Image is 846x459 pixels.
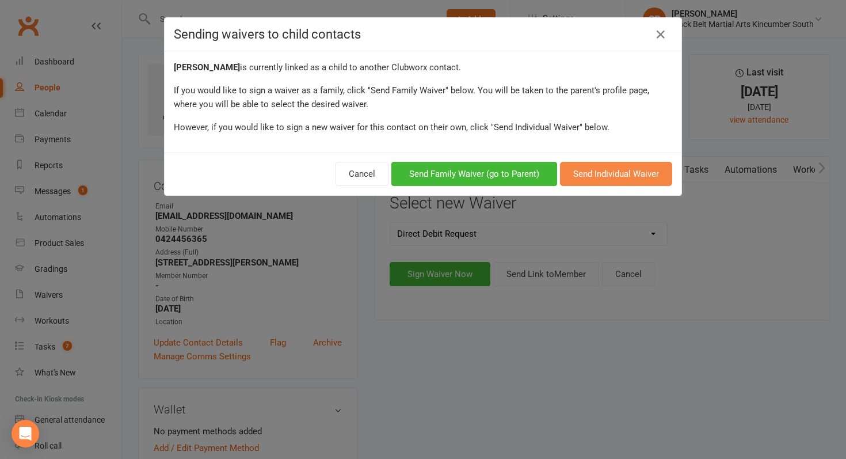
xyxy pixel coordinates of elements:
div: is currently linked as a child to another Clubworx contact. [174,60,672,74]
button: Send Family Waiver (go to Parent) [391,162,557,186]
button: Cancel [336,162,388,186]
strong: [PERSON_NAME] [174,62,240,73]
div: If you would like to sign a waiver as a family, click "Send Family Waiver" below. You will be tak... [174,84,672,111]
div: However, if you would like to sign a new waiver for this contact on their own, click "Send Indivi... [174,120,672,134]
button: Send Individual Waiver [560,162,672,186]
div: Open Intercom Messenger [12,420,39,447]
a: Close [651,25,670,44]
h4: Sending waivers to child contacts [174,27,672,41]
